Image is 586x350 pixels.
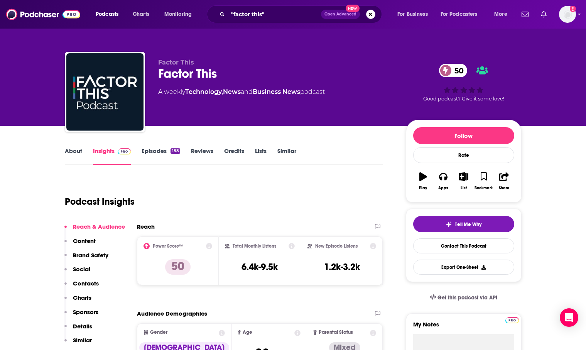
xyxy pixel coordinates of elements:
p: Sponsors [73,308,98,316]
span: Factor This [158,59,194,66]
span: Charts [133,9,149,20]
button: Brand Safety [64,251,108,266]
h3: 6.4k-9.5k [241,261,278,273]
button: open menu [159,8,202,20]
a: Credits [224,147,244,165]
p: 50 [165,259,191,275]
a: Technology [185,88,222,95]
span: Podcasts [96,9,118,20]
span: , [222,88,223,95]
div: 50Good podcast? Give it some love! [406,59,522,107]
span: New [346,5,360,12]
div: Search podcasts, credits, & more... [214,5,389,23]
p: Brand Safety [73,251,108,259]
label: My Notes [413,321,514,334]
a: Charts [128,8,154,20]
a: Business News [253,88,300,95]
button: Details [64,323,92,337]
img: Podchaser Pro [505,317,519,323]
h2: Power Score™ [153,243,183,249]
img: Podchaser - Follow, Share and Rate Podcasts [6,7,80,22]
div: Apps [438,186,448,190]
span: Monitoring [164,9,192,20]
p: Charts [73,294,91,301]
a: News [223,88,241,95]
span: 50 [447,64,468,77]
div: List [461,186,467,190]
button: Open AdvancedNew [321,10,360,19]
h2: Reach [137,223,155,230]
span: Get this podcast via API [437,294,497,301]
button: open menu [489,8,517,20]
p: Similar [73,336,92,344]
h2: Audience Demographics [137,310,207,317]
button: Bookmark [474,167,494,195]
div: A weekly podcast [158,87,325,97]
div: Share [499,186,509,190]
img: tell me why sparkle [446,221,452,228]
button: open menu [436,8,489,20]
div: Rate [413,147,514,163]
a: InsightsPodchaser Pro [93,147,131,165]
h2: Total Monthly Listens [233,243,276,249]
h2: New Episode Listens [315,243,358,249]
img: User Profile [559,6,576,23]
p: Social [73,265,90,273]
span: For Podcasters [441,9,478,20]
div: Bookmark [475,186,493,190]
span: Gender [150,330,167,335]
span: For Business [397,9,428,20]
button: Charts [64,294,91,308]
a: Show notifications dropdown [518,8,532,21]
div: Open Intercom Messenger [560,308,578,327]
div: 188 [171,148,180,154]
svg: Email not verified [570,6,576,12]
a: Show notifications dropdown [538,8,550,21]
button: open menu [392,8,437,20]
button: Share [494,167,514,195]
a: Get this podcast via API [424,288,504,307]
span: Good podcast? Give it some love! [423,96,504,102]
span: Parental Status [319,330,353,335]
button: Export One-Sheet [413,260,514,275]
h3: 1.2k-3.2k [324,261,360,273]
button: tell me why sparkleTell Me Why [413,216,514,232]
button: Follow [413,127,514,144]
a: Episodes188 [142,147,180,165]
button: Contacts [64,280,99,294]
p: Details [73,323,92,330]
img: Factor This [66,53,144,131]
span: Tell Me Why [455,221,481,228]
a: Pro website [505,316,519,323]
img: Podchaser Pro [118,148,131,155]
span: Age [243,330,252,335]
a: Reviews [191,147,213,165]
p: Reach & Audience [73,223,125,230]
button: Apps [433,167,453,195]
button: List [453,167,473,195]
a: Similar [277,147,296,165]
a: About [65,147,82,165]
button: Sponsors [64,308,98,323]
div: Play [419,186,427,190]
button: Social [64,265,90,280]
a: 50 [439,64,468,77]
input: Search podcasts, credits, & more... [228,8,321,20]
span: Open Advanced [324,12,356,16]
h1: Podcast Insights [65,196,135,207]
a: Contact This Podcast [413,238,514,253]
button: Show profile menu [559,6,576,23]
button: open menu [90,8,128,20]
span: More [494,9,507,20]
span: Logged in as dresnic [559,6,576,23]
button: Reach & Audience [64,223,125,237]
span: and [241,88,253,95]
p: Contacts [73,280,99,287]
p: Content [73,237,96,245]
a: Lists [255,147,267,165]
button: Content [64,237,96,251]
button: Play [413,167,433,195]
